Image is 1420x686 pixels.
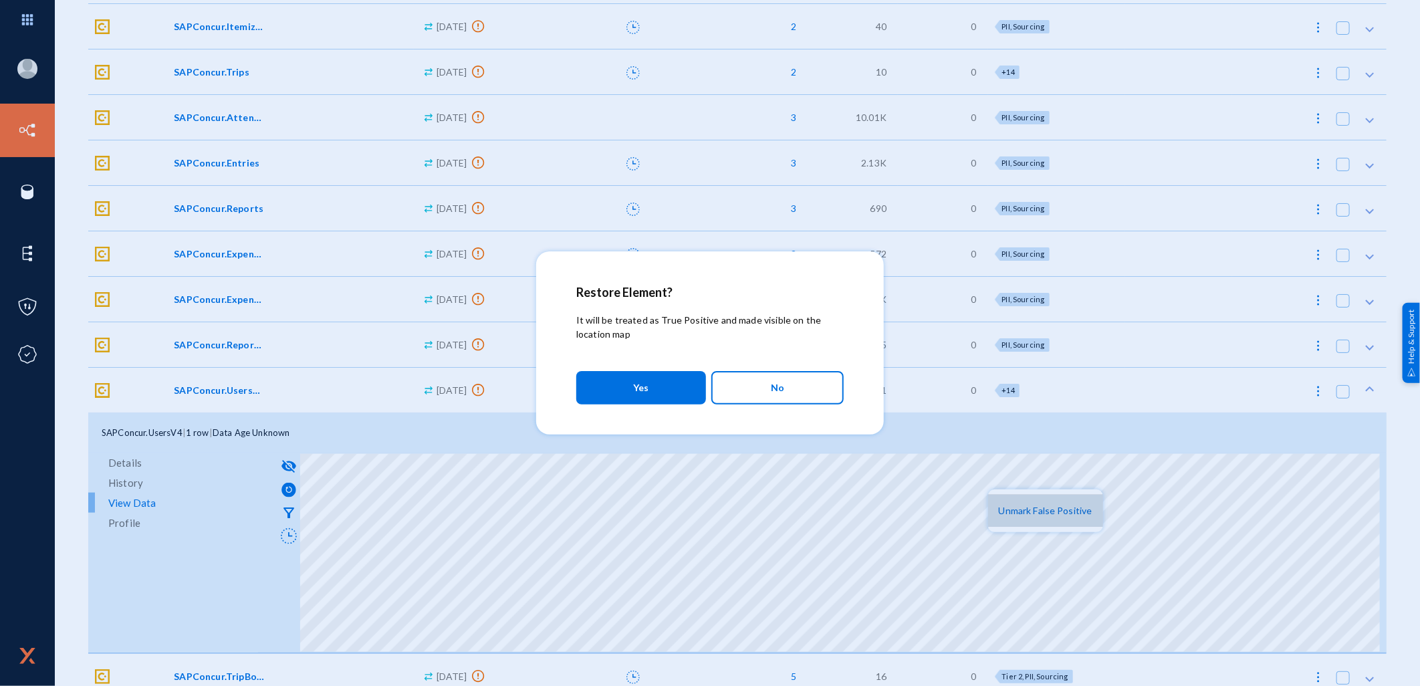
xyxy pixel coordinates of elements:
[576,285,844,300] h2: Restore Element?
[576,313,844,341] p: It will be treated as True Positive and made visible on the location map
[771,376,784,399] span: No
[576,371,706,405] button: Yes
[634,376,649,400] span: Yes
[711,371,844,405] button: No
